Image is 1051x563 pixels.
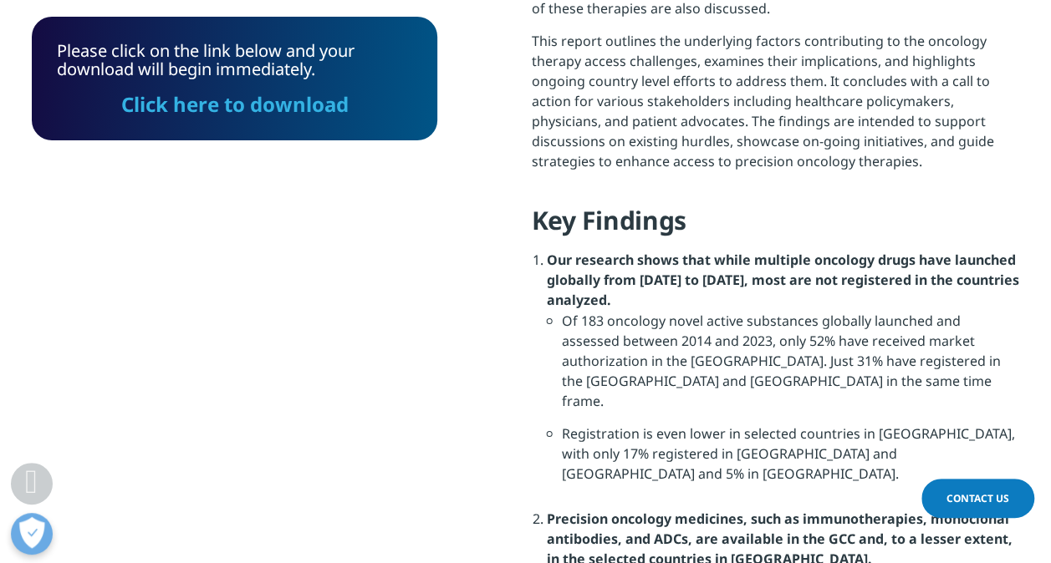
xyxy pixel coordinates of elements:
[57,42,412,115] div: Please click on the link below and your download will begin immediately.
[121,90,349,118] a: Click here to download
[562,423,1019,495] li: Registration is even lower in selected countries in [GEOGRAPHIC_DATA], with only 17% registered i...
[547,251,1019,309] strong: Our research shows that while multiple oncology drugs have launched globally from [DATE] to [DATE...
[946,491,1009,505] span: Contact Us
[532,204,1019,250] h4: Key Findings
[921,479,1034,518] a: Contact Us
[11,513,53,555] button: Open Preferences
[532,31,1019,184] p: This report outlines the underlying factors contributing to the oncology therapy access challenge...
[562,310,1019,423] li: Of 183 oncology novel active substances globally launched and assessed between 2014 and 2023, onl...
